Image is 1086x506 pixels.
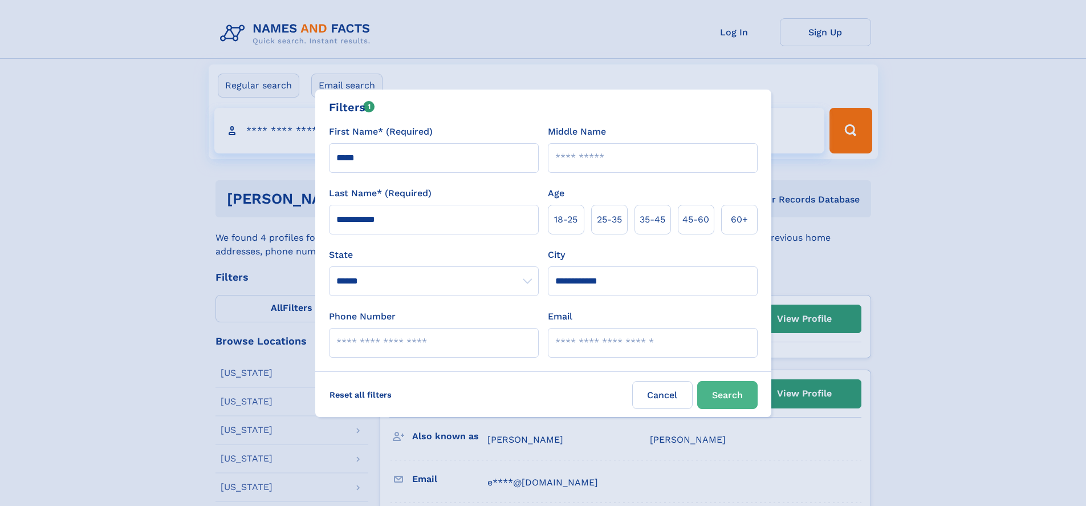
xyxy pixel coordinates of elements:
span: 60+ [731,213,748,226]
span: 45‑60 [682,213,709,226]
label: Age [548,187,564,200]
label: Reset all filters [322,381,399,408]
label: State [329,248,539,262]
span: 35‑45 [640,213,665,226]
span: 18‑25 [554,213,577,226]
label: Middle Name [548,125,606,139]
label: Cancel [632,381,693,409]
label: Phone Number [329,310,396,323]
label: Email [548,310,572,323]
span: 25‑35 [597,213,622,226]
button: Search [697,381,758,409]
label: City [548,248,565,262]
label: Last Name* (Required) [329,187,432,200]
label: First Name* (Required) [329,125,433,139]
div: Filters [329,99,375,116]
